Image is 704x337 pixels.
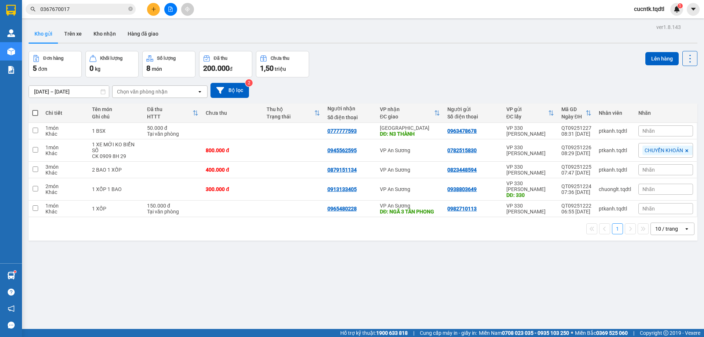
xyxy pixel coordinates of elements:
div: Tại văn phòng [147,209,198,215]
div: Ghi chú [92,114,140,120]
div: 08:31 [DATE] [561,131,591,137]
div: [GEOGRAPHIC_DATA] [380,125,440,131]
span: 200.000 [203,64,230,73]
div: QT09251222 [561,203,591,209]
button: plus [147,3,160,16]
span: copyright [663,330,668,336]
span: 1,50 [260,64,274,73]
span: search [30,7,36,12]
th: Toggle SortBy [376,103,444,123]
div: Khối lượng [100,56,122,61]
span: aim [185,7,190,12]
span: 8 [146,64,150,73]
div: Thu hộ [267,106,314,112]
div: DĐ: N3 THÀNH [380,131,440,137]
button: Đã thu200.000đ [199,51,252,77]
div: Số điện thoại [447,114,499,120]
img: warehouse-icon [7,48,15,55]
span: close-circle [128,7,133,11]
div: VP 330 [PERSON_NAME] [506,125,554,137]
div: QT09251226 [561,144,591,150]
div: Chọn văn phòng nhận [117,88,168,95]
div: ĐC giao [380,114,434,120]
div: Đơn hàng [43,56,63,61]
div: 07:36 [DATE] [561,189,591,195]
div: ver 1.8.143 [656,23,681,31]
span: Nhãn [642,128,655,134]
div: Khác [45,131,85,137]
div: VP 330 [PERSON_NAME] [506,144,554,156]
img: warehouse-icon [7,272,15,279]
button: Hàng đã giao [122,25,164,43]
div: VP 330 [PERSON_NAME] [506,164,554,176]
span: Miền Bắc [575,329,628,337]
div: Trạng thái [267,114,314,120]
span: message [8,322,15,329]
div: Đã thu [147,106,192,112]
div: 2 BAO 1 XỐP [92,167,140,173]
sup: 1 [678,3,683,8]
div: 1 món [45,125,85,131]
div: Ngày ĐH [561,114,586,120]
div: 1 BSX [92,128,140,134]
div: 0945562595 [327,147,357,153]
div: 150.000 đ [147,203,198,209]
button: Bộ lọc [210,83,249,98]
span: plus [151,7,156,12]
span: Nhãn [642,186,655,192]
div: 0982710113 [447,206,477,212]
div: Khác [45,209,85,215]
input: Select a date range. [29,86,109,98]
button: caret-down [687,3,700,16]
div: 800.000 đ [206,147,259,153]
div: chuonglt.tqdtl [599,186,631,192]
input: Tìm tên, số ĐT hoặc mã đơn [40,5,127,13]
div: 0879151134 [327,167,357,173]
div: VP 330 [PERSON_NAME] [506,203,554,215]
div: 1 XỐP [92,206,140,212]
sup: 2 [245,79,253,87]
div: 2 món [45,183,85,189]
img: logo-vxr [6,5,16,16]
div: Số lượng [157,56,176,61]
button: Kho nhận [88,25,122,43]
div: Chi tiết [45,110,85,116]
span: cucntk.tqdtl [628,4,670,14]
div: VP An Sương [380,147,440,153]
div: Tên món [92,106,140,112]
button: 1 [612,223,623,234]
div: QT09251225 [561,164,591,170]
div: 50.000 đ [147,125,198,131]
span: Miền Nam [479,329,569,337]
div: 300.000 đ [206,186,259,192]
span: kg [95,66,100,72]
div: ptkanh.tqdtl [599,206,631,212]
div: ĐC lấy [506,114,548,120]
button: Số lượng8món [142,51,195,77]
strong: 1900 633 818 [376,330,408,336]
span: | [633,329,634,337]
span: Hỗ trợ kỹ thuật: [340,329,408,337]
span: Nhãn [642,206,655,212]
div: CK 0909 8H 29 [92,153,140,159]
div: 400.000 đ [206,167,259,173]
div: Đã thu [214,56,227,61]
div: ptkanh.tqdtl [599,147,631,153]
div: VP 330 [PERSON_NAME] [506,180,554,192]
button: Chưa thu1,50 triệu [256,51,309,77]
button: Khối lượng0kg [85,51,139,77]
span: close-circle [128,6,133,13]
span: 5 [33,64,37,73]
img: icon-new-feature [674,6,680,12]
span: đơn [38,66,47,72]
div: VP An Sương [380,186,440,192]
button: Trên xe [58,25,88,43]
div: 0913133405 [327,186,357,192]
span: triệu [275,66,286,72]
th: Toggle SortBy [558,103,595,123]
div: 0938803649 [447,186,477,192]
div: DĐ: NGÃ 3 TÂN PHONG [380,209,440,215]
div: Chưa thu [271,56,289,61]
span: món [152,66,162,72]
button: file-add [164,3,177,16]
